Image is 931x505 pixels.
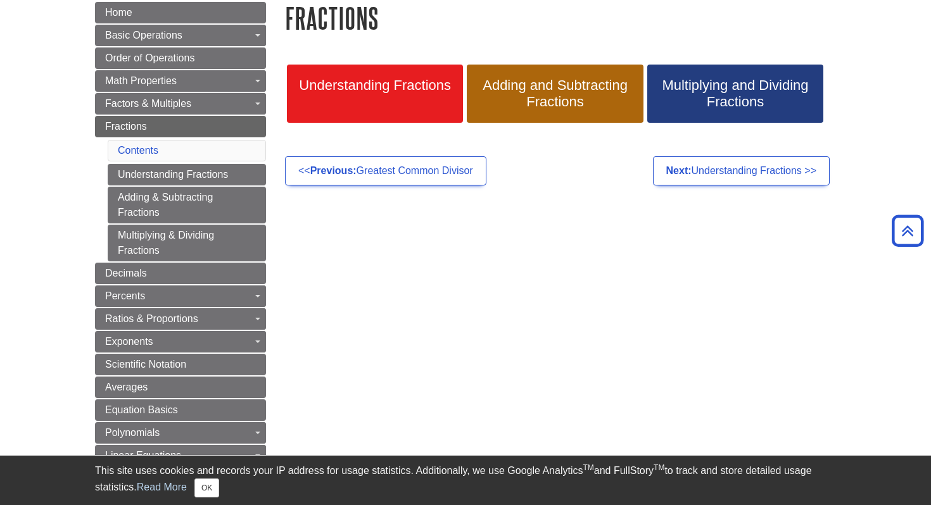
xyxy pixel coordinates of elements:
[105,313,198,324] span: Ratios & Proportions
[105,290,145,301] span: Percents
[310,165,357,176] strong: Previous:
[95,399,266,421] a: Equation Basics
[467,65,643,123] a: Adding and Subtracting Fractions
[95,463,836,497] div: This site uses cookies and records your IP address for usage statistics. Additionally, we use Goo...
[108,225,266,261] a: Multiplying & Dividing Fractions
[105,30,182,41] span: Basic Operations
[105,359,186,370] span: Scientific Notation
[108,164,266,185] a: Understanding Fractions
[137,482,187,492] a: Read More
[95,354,266,375] a: Scientific Notation
[95,377,266,398] a: Averages
[118,145,158,156] a: Contents
[95,308,266,330] a: Ratios & Proportions
[476,77,633,110] span: Adding and Subtracting Fractions
[285,156,486,185] a: <<Previous:Greatest Common Divisor
[654,463,664,472] sup: TM
[105,98,191,109] span: Factors & Multiples
[887,222,928,239] a: Back to Top
[95,47,266,69] a: Order of Operations
[285,2,836,34] h1: Fractions
[95,445,266,466] a: Linear Equations
[194,478,219,497] button: Close
[95,285,266,307] a: Percents
[105,427,160,438] span: Polynomials
[105,450,181,461] span: Linear Equations
[583,463,593,472] sup: TM
[95,422,266,444] a: Polynomials
[105,404,178,415] span: Equation Basics
[95,25,266,46] a: Basic Operations
[108,187,266,223] a: Adding & Subtracting Fractions
[105,7,132,18] span: Home
[657,77,814,110] span: Multiplying and Dividing Fractions
[95,263,266,284] a: Decimals
[647,65,823,123] a: Multiplying and Dividing Fractions
[105,53,194,63] span: Order of Operations
[296,77,453,94] span: Understanding Fractions
[287,65,463,123] a: Understanding Fractions
[95,2,266,23] a: Home
[105,382,148,392] span: Averages
[105,336,153,347] span: Exponents
[95,70,266,92] a: Math Properties
[105,268,147,278] span: Decimals
[666,165,692,176] strong: Next:
[95,116,266,137] a: Fractions
[653,156,830,185] a: Next:Understanding Fractions >>
[105,75,177,86] span: Math Properties
[105,121,147,132] span: Fractions
[95,93,266,115] a: Factors & Multiples
[95,331,266,352] a: Exponents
